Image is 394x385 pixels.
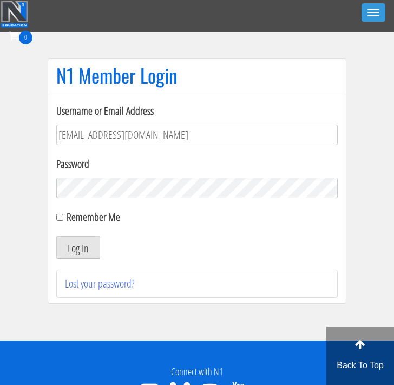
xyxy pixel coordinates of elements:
a: 0 [9,28,32,43]
span: 0 [19,31,32,44]
a: Lost your password? [65,276,135,291]
img: n1-education [1,1,28,28]
h4: Connect with N1 [8,367,386,377]
button: Log In [56,236,100,259]
label: Password [56,156,338,172]
h1: N1 Member Login [56,64,338,86]
label: Remember Me [67,210,120,224]
label: Username or Email Address [56,103,338,119]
